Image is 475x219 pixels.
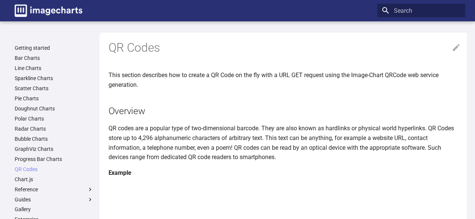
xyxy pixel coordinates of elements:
[15,55,93,61] a: Bar Charts
[15,176,93,183] a: Chart.js
[109,40,461,56] h1: QR Codes
[15,115,93,122] a: Polar Charts
[15,125,93,132] a: Radar Charts
[377,4,465,17] input: Search
[15,105,93,112] a: Doughnut Charts
[15,95,93,102] a: Pie Charts
[15,186,93,193] label: Reference
[15,85,93,92] a: Scatter Charts
[15,206,93,213] a: Gallery
[109,168,461,178] h4: Example
[109,124,461,162] p: QR codes are a popular type of two-dimensional barcode. They are also known as hardlinks or physi...
[12,1,85,20] a: Image-Charts documentation
[15,156,93,162] a: Progress Bar Charts
[15,75,93,82] a: Sparkline Charts
[15,146,93,152] a: GraphViz Charts
[15,45,93,51] a: Getting started
[15,65,93,72] a: Line Charts
[109,104,461,118] h2: Overview
[15,136,93,142] a: Bubble Charts
[15,196,93,203] label: Guides
[15,166,93,173] a: QR Codes
[15,4,82,17] img: logo
[109,70,461,89] p: This section describes how to create a QR Code on the fly with a URL GET request using the Image-...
